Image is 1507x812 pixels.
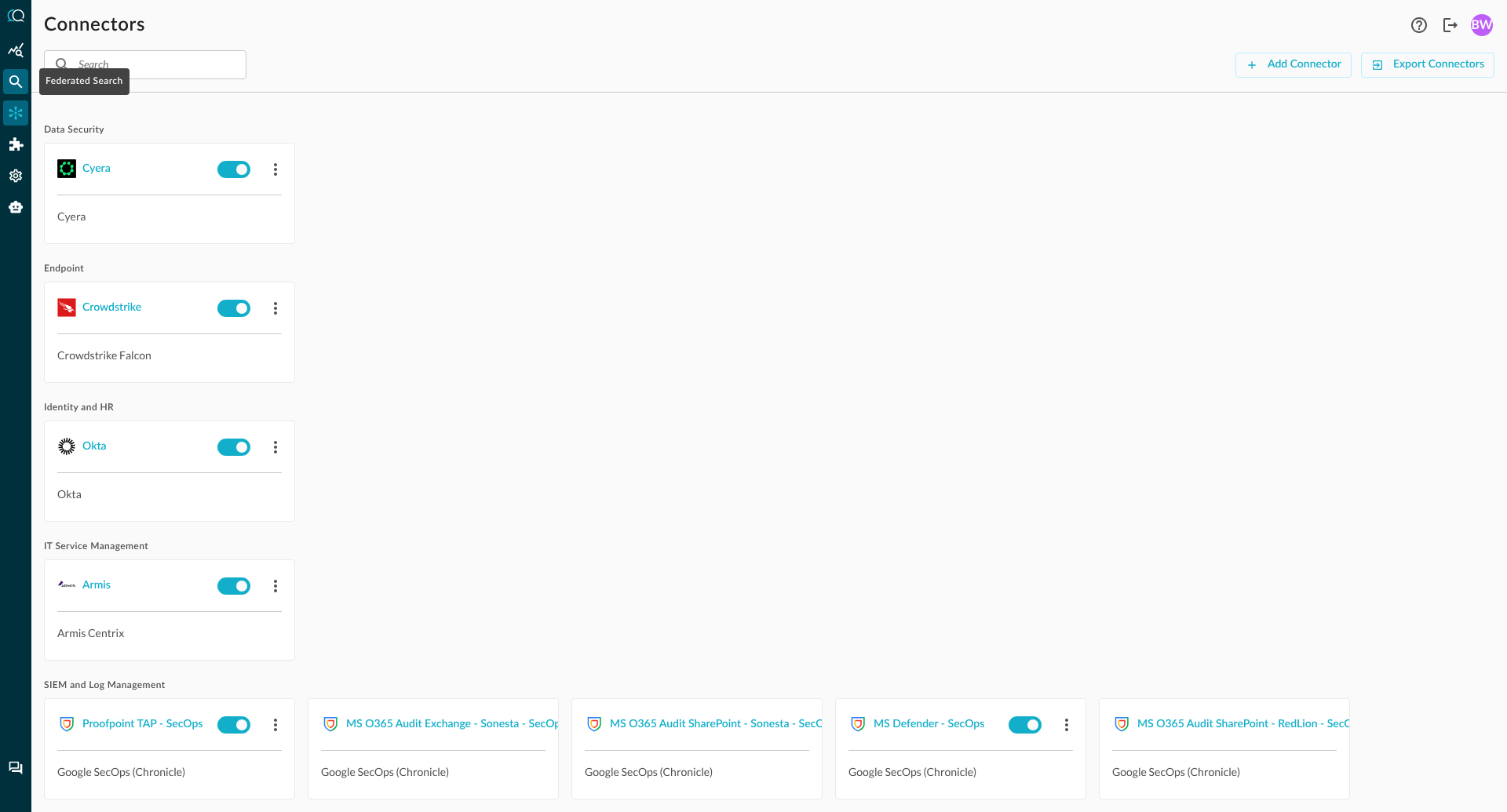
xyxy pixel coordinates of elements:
[1361,53,1494,78] button: Export Connectors
[78,50,210,79] input: Search
[82,576,111,595] div: Armis
[82,156,111,181] button: Cyera
[3,756,28,781] div: Chat
[874,715,984,734] div: MS Defender - SecOps
[82,434,107,459] button: Okta
[82,573,111,598] button: Armis
[82,159,111,179] div: Cyera
[4,132,29,157] div: Addons
[3,163,28,188] div: Settings
[82,298,141,318] div: Crowdstrike
[1471,14,1493,36] div: BW
[82,295,141,320] button: Crowdstrike
[57,208,282,224] p: Cyera
[874,712,984,737] button: MS Defender - SecOps
[3,100,28,126] div: Connectors
[57,576,76,595] img: Armis.svg
[57,715,76,734] img: GoogleSecOps.svg
[57,437,76,456] img: Okta.svg
[1235,53,1352,78] button: Add Connector
[44,541,1494,553] span: IT Service Management
[3,69,28,94] div: Federated Search
[57,763,282,780] p: Google SecOps (Chronicle)
[57,159,76,178] img: Cyera.svg
[82,715,203,734] div: Proofpoint TAP - SecOps
[346,715,565,734] div: MS O365 Audit Exchange - Sonesta - SecOps
[3,38,28,63] div: Summary Insights
[1112,715,1131,734] img: GoogleSecOps.svg
[610,712,835,737] button: MS O365 Audit SharePoint - Sonesta - SecOps
[57,347,282,363] p: Crowdstrike Falcon
[848,763,1073,780] p: Google SecOps (Chronicle)
[321,763,546,780] p: Google SecOps (Chronicle)
[3,195,28,220] div: Query Agent
[44,402,1494,414] span: Identity and HR
[1112,763,1337,780] p: Google SecOps (Chronicle)
[848,715,867,734] img: GoogleSecOps.svg
[82,437,107,457] div: Okta
[585,715,604,734] img: GoogleSecOps.svg
[585,763,809,780] p: Google SecOps (Chronicle)
[1268,55,1341,75] div: Add Connector
[39,68,130,95] div: Federated Search
[44,679,1494,692] span: SIEM and Log Management
[57,298,76,317] img: CrowdStrikeFalcon.svg
[1137,715,1363,734] div: MS O365 Audit SharePoint - RedLion - SecOps
[57,486,282,502] p: Okta
[610,715,835,734] div: MS O365 Audit SharePoint - Sonesta - SecOps
[82,712,203,737] button: Proofpoint TAP - SecOps
[321,715,340,734] img: GoogleSecOps.svg
[44,263,1494,275] span: Endpoint
[44,124,1494,137] span: Data Security
[1407,13,1432,38] button: Help
[346,712,565,737] button: MS O365 Audit Exchange - Sonesta - SecOps
[1438,13,1463,38] button: Logout
[57,624,282,641] p: Armis Centrix
[1137,712,1363,737] button: MS O365 Audit SharePoint - RedLion - SecOps
[44,13,145,38] h1: Connectors
[1393,55,1484,75] div: Export Connectors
